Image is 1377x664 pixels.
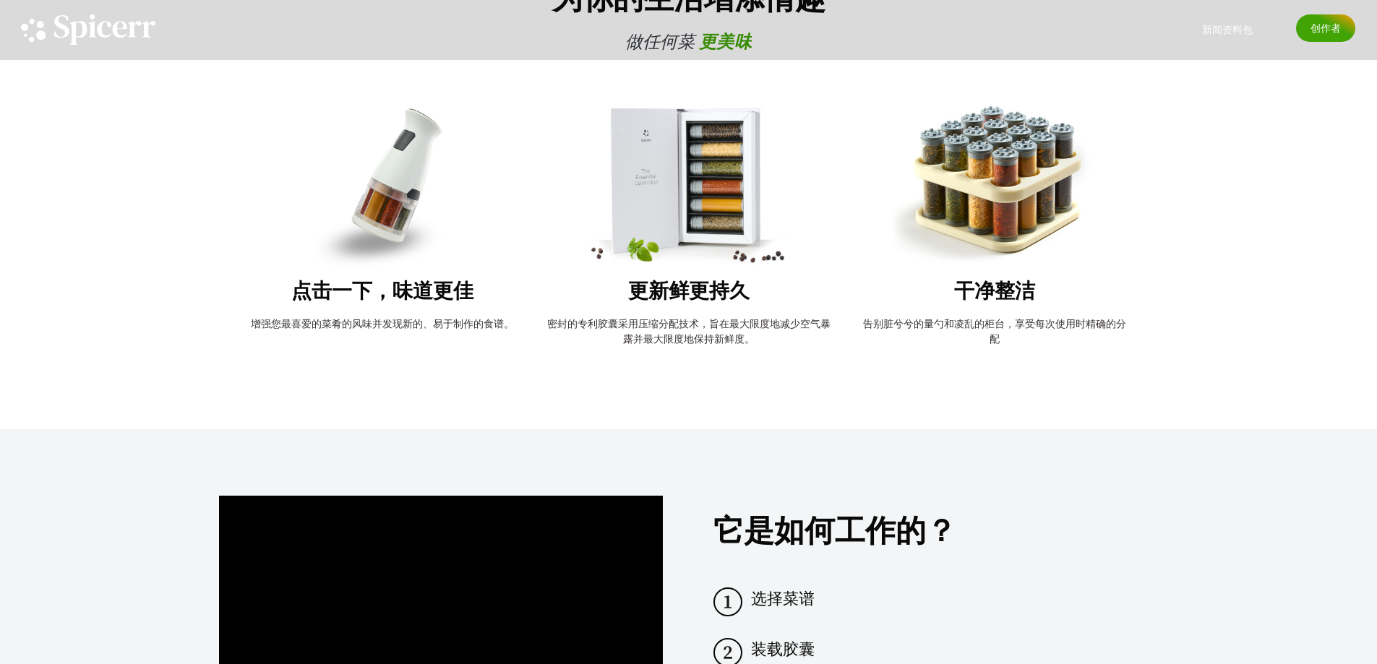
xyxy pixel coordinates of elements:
[1202,14,1253,36] a: 新闻资料包
[954,279,1035,304] font: 干净整洁
[1202,23,1253,36] font: 新闻资料包
[251,317,514,330] font: 增强您最喜爱的菜肴的风味并发现新的、易于制作的食谱。
[628,279,750,304] font: 更新鲜更持久
[751,589,815,608] font: 选择菜谱
[751,639,815,659] font: 装载胶囊
[1310,22,1341,35] font: 创作者
[863,317,1126,345] font: 告别脏兮兮的量勺和凌乱的柜台，享受每次使用时精确的分配
[570,105,807,267] img: 一个标有“必备收藏”的白色盒子里装着六个香料罐。旁边放着罗勒叶和散落的胡椒粒作为装饰。
[291,279,473,304] font: 点击一下，味道更佳
[887,105,1102,267] img: 网格状设计的香料架上装有多个透明管，管内装满各种彩色香料，整齐地排列在白色背景上。
[312,105,453,268] img: 一个多隔间的香料研磨机，内含各种香料，具有光滑的白色和黑色设计，突显在白色背景上。
[547,317,831,345] font: 密封的专利胶囊采用压缩分配技术，旨在最大限度地减少空气暴露并最大限度地保持新鲜度。
[713,513,956,551] font: 它是如何工作的？
[1296,14,1355,42] a: 创作者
